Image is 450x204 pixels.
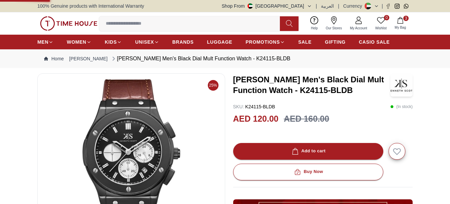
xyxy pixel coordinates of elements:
[338,3,339,9] span: |
[105,36,122,48] a: KIDS
[323,26,345,31] span: Our Stores
[371,15,391,32] a: 0Wishlist
[207,39,233,45] span: LUGGAGE
[392,25,409,30] span: My Bag
[404,4,409,9] a: Whatsapp
[233,74,391,96] h3: [PERSON_NAME] Men's Black Dial Mult Function Watch - K24115-BLDB
[105,39,117,45] span: KIDS
[291,147,326,155] div: Add to cart
[246,36,285,48] a: PROMOTIONS
[390,73,413,97] img: Kenneth Scott Men's Black Dial Mult Function Watch - K24115-BLDB
[347,26,370,31] span: My Account
[67,39,86,45] span: WOMEN
[322,15,346,32] a: Our Stores
[233,103,275,110] p: K24115-BLDB
[373,26,389,31] span: Wishlist
[284,113,329,125] h3: AED 160.00
[246,39,280,45] span: PROMOTIONS
[325,39,346,45] span: GIFTING
[391,16,410,31] button: 3My Bag
[307,15,322,32] a: Help
[67,36,91,48] a: WOMEN
[298,36,312,48] a: SALE
[390,103,413,110] p: ( In stock )
[382,3,383,9] span: |
[386,4,391,9] a: Facebook
[293,168,323,176] div: Buy Now
[135,36,159,48] a: UNISEX
[207,36,233,48] a: LUGGAGE
[395,4,400,9] a: Instagram
[316,3,317,9] span: |
[135,39,154,45] span: UNISEX
[343,3,365,9] div: Currency
[308,26,321,31] span: Help
[69,55,107,62] a: [PERSON_NAME]
[359,39,390,45] span: CASIO SALE
[40,16,97,31] img: ...
[37,3,144,9] span: 100% Genuine products with International Warranty
[37,49,413,68] nav: Breadcrumb
[384,15,389,20] span: 0
[359,36,390,48] a: CASIO SALE
[233,113,279,125] h2: AED 120.00
[44,55,64,62] a: Home
[233,164,383,180] button: Buy Now
[110,55,291,63] div: [PERSON_NAME] Men's Black Dial Mult Function Watch - K24115-BLDB
[222,3,312,9] button: Shop From[GEOGRAPHIC_DATA]
[321,3,334,9] button: العربية
[172,36,194,48] a: BRANDS
[248,3,253,9] img: United Arab Emirates
[233,143,383,160] button: Add to cart
[208,80,218,91] span: 25%
[325,36,346,48] a: GIFTING
[172,39,194,45] span: BRANDS
[233,104,244,109] span: SKU :
[298,39,312,45] span: SALE
[37,36,53,48] a: MEN
[37,39,48,45] span: MEN
[403,16,409,21] span: 3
